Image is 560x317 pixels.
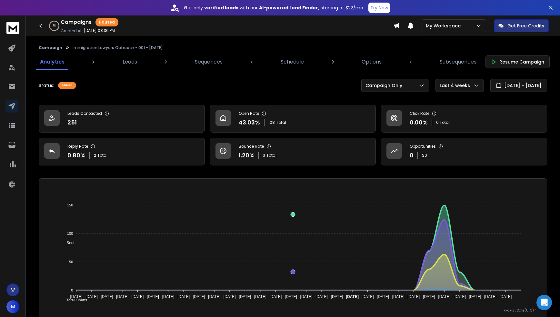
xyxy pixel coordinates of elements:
[85,294,98,299] tspan: [DATE]
[277,54,308,70] a: Schedule
[269,294,282,299] tspan: [DATE]
[147,294,159,299] tspan: [DATE]
[193,294,205,299] tspan: [DATE]
[536,295,552,310] div: Open Intercom Messenger
[285,294,297,299] tspan: [DATE]
[49,308,536,313] p: x-axis : Date(UTC)
[300,294,313,299] tspan: [DATE]
[67,151,85,160] p: 0.80 %
[263,153,265,158] span: 3
[67,111,102,116] p: Leads Contacted
[70,294,82,299] tspan: [DATE]
[410,144,436,149] p: Opportunities
[61,28,83,34] p: Created At:
[195,58,223,66] p: Sequences
[116,294,128,299] tspan: [DATE]
[67,144,88,149] p: Reply Rate
[95,18,118,26] div: Paused
[6,300,19,313] button: M
[239,118,260,127] p: 43.03 %
[490,79,547,92] button: [DATE] - [DATE]
[191,54,226,70] a: Sequences
[71,288,73,292] tspan: 0
[224,294,236,299] tspan: [DATE]
[204,5,238,11] strong: verified leads
[268,120,275,125] span: 108
[407,294,420,299] tspan: [DATE]
[239,151,255,160] p: 1.20 %
[67,232,73,235] tspan: 100
[62,298,87,302] span: Total Opens
[362,294,374,299] tspan: [DATE]
[39,82,54,89] p: Status:
[377,294,389,299] tspan: [DATE]
[84,28,115,33] p: [DATE] 08:36 PM
[239,144,264,149] p: Bounce Rate
[6,22,19,34] img: logo
[315,294,328,299] tspan: [DATE]
[281,58,304,66] p: Schedule
[119,54,141,70] a: Leads
[39,45,62,50] button: Campaign
[485,55,550,68] button: Resume Campaign
[69,260,73,264] tspan: 50
[39,105,205,133] a: Leads Contacted251
[331,294,343,299] tspan: [DATE]
[381,138,547,165] a: Opportunities0$0
[131,294,144,299] tspan: [DATE]
[101,294,113,299] tspan: [DATE]
[58,82,76,89] div: Paused
[370,5,388,11] p: Try Now
[469,294,481,299] tspan: [DATE]
[184,5,363,11] p: Get only with our starting at $22/mo
[62,241,75,245] span: Sent
[40,58,65,66] p: Analytics
[436,120,450,125] p: 0 Total
[276,120,286,125] span: Total
[67,203,73,207] tspan: 150
[368,3,390,13] button: Try Now
[410,118,428,127] p: 0.00 %
[454,294,466,299] tspan: [DATE]
[423,294,435,299] tspan: [DATE]
[67,118,77,127] p: 251
[39,138,205,165] a: Reply Rate0.80%2Total
[239,294,251,299] tspan: [DATE]
[438,294,451,299] tspan: [DATE]
[53,24,56,28] p: 1 %
[73,45,163,50] p: Immigration Lawyers Outreach - 001 - [DATE]
[346,294,359,299] tspan: [DATE]
[61,18,92,26] h1: Campaigns
[177,294,190,299] tspan: [DATE]
[381,105,547,133] a: Click Rate0.00%0 Total
[36,54,68,70] a: Analytics
[123,58,137,66] p: Leads
[362,58,382,66] p: Options
[484,294,496,299] tspan: [DATE]
[365,82,405,89] p: Campaign Only
[494,19,549,32] button: Get Free Credits
[266,153,276,158] span: Total
[436,54,480,70] a: Subsequences
[410,111,429,116] p: Click Rate
[440,58,476,66] p: Subsequences
[410,151,414,160] p: 0
[358,54,385,70] a: Options
[162,294,175,299] tspan: [DATE]
[94,153,96,158] span: 2
[426,23,463,29] p: My Workspace
[259,5,319,11] strong: AI-powered Lead Finder,
[392,294,405,299] tspan: [DATE]
[440,82,473,89] p: Last 4 weeks
[210,138,376,165] a: Bounce Rate1.20%3Total
[500,294,512,299] tspan: [DATE]
[208,294,220,299] tspan: [DATE]
[422,153,427,158] p: $ 0
[254,294,266,299] tspan: [DATE]
[210,105,376,133] a: Open Rate43.03%108Total
[239,111,259,116] p: Open Rate
[507,23,544,29] p: Get Free Credits
[97,153,107,158] span: Total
